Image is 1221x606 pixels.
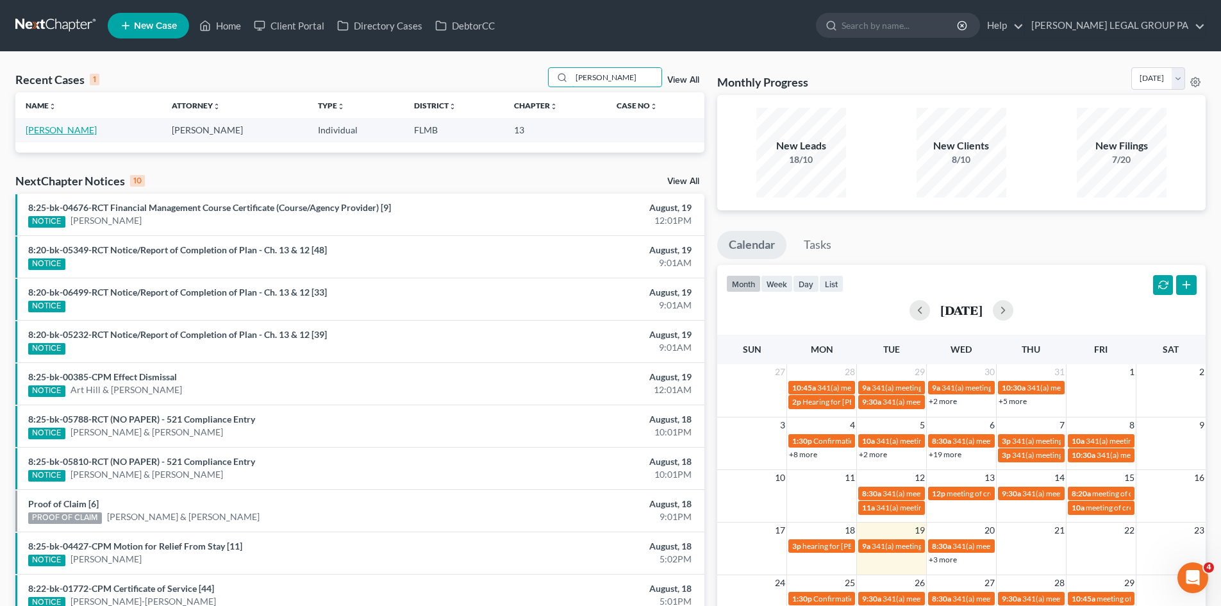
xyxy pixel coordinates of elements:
[28,456,255,467] a: 8:25-bk-05810-RCT (NO PAPER) - 521 Compliance Entry
[514,101,558,110] a: Chapterunfold_more
[1072,436,1084,446] span: 10a
[71,383,182,396] a: Art Hill & [PERSON_NAME]
[883,397,1006,407] span: 341(a) meeting for [PERSON_NAME]
[981,14,1024,37] a: Help
[843,523,856,538] span: 18
[862,541,870,551] span: 9a
[1204,562,1214,573] span: 4
[28,498,99,509] a: Proof of Claim [6]
[28,428,65,439] div: NOTICE
[862,594,881,603] span: 9:30a
[479,553,692,566] div: 5:02PM
[929,555,957,564] a: +3 more
[318,101,345,110] a: Typeunfold_more
[71,553,142,566] a: [PERSON_NAME]
[28,555,65,566] div: NOTICE
[872,541,995,551] span: 341(a) meeting for [PERSON_NAME]
[213,103,220,110] i: unfold_more
[1027,383,1218,392] span: 341(a) meeting for [PERSON_NAME] & [PERSON_NAME]
[107,510,260,523] a: [PERSON_NAME] & [PERSON_NAME]
[1193,470,1206,485] span: 16
[1163,344,1179,355] span: Sat
[479,286,692,299] div: August, 19
[550,103,558,110] i: unfold_more
[1053,575,1066,591] span: 28
[1094,344,1108,355] span: Fri
[15,72,99,87] div: Recent Cases
[1077,139,1167,153] div: New Filings
[779,417,786,433] span: 3
[842,13,959,37] input: Search by name...
[792,231,843,259] a: Tasks
[28,385,65,397] div: NOTICE
[28,202,391,213] a: 8:25-bk-04676-RCT Financial Management Course Certificate (Course/Agency Provider) [9]
[1077,153,1167,166] div: 7/20
[15,173,145,189] div: NextChapter Notices
[429,14,501,37] a: DebtorCC
[876,436,1000,446] span: 341(a) meeting for [PERSON_NAME]
[162,118,308,142] td: [PERSON_NAME]
[247,14,331,37] a: Client Portal
[28,258,65,270] div: NOTICE
[843,364,856,380] span: 28
[1072,594,1095,603] span: 10:45a
[28,329,327,340] a: 8:20-bk-05232-RCT Notice/Report of Completion of Plan - Ch. 13 & 12 [39]
[717,74,808,90] h3: Monthly Progress
[1123,575,1136,591] span: 29
[726,275,761,292] button: month
[1072,450,1095,460] span: 10:30a
[479,201,692,214] div: August, 19
[331,14,429,37] a: Directory Cases
[862,397,881,407] span: 9:30a
[479,341,692,354] div: 9:01AM
[929,450,961,459] a: +19 more
[1025,14,1205,37] a: [PERSON_NAME] LEGAL GROUP PA
[172,101,220,110] a: Attorneyunfold_more
[792,541,801,551] span: 3p
[28,216,65,228] div: NOTICE
[813,436,959,446] span: Confirmation hearing for [PERSON_NAME]
[859,450,887,459] a: +2 more
[761,275,793,292] button: week
[802,397,902,407] span: Hearing for [PERSON_NAME]
[774,575,786,591] span: 24
[1123,523,1136,538] span: 22
[774,470,786,485] span: 10
[983,575,996,591] span: 27
[26,101,56,110] a: Nameunfold_more
[1086,436,1209,446] span: 341(a) meeting for [PERSON_NAME]
[983,470,996,485] span: 13
[1198,364,1206,380] span: 2
[951,344,972,355] span: Wed
[479,498,692,510] div: August, 18
[913,364,926,380] span: 29
[872,383,995,392] span: 341(a) meeting for [PERSON_NAME]
[28,414,255,425] a: 8:25-bk-05788-RCT (NO PAPER) - 521 Compliance Entry
[774,523,786,538] span: 17
[479,540,692,553] div: August, 18
[28,287,327,298] a: 8:20-bk-06499-RCT Notice/Report of Completion of Plan - Ch. 13 & 12 [33]
[792,594,812,603] span: 1:30p
[802,541,901,551] span: hearing for [PERSON_NAME]
[717,231,786,259] a: Calendar
[862,436,875,446] span: 10a
[1198,417,1206,433] span: 9
[862,503,875,512] span: 11a
[28,512,102,524] div: PROOF OF CLAIM
[479,455,692,468] div: August, 18
[817,383,941,392] span: 341(a) meeting for [PERSON_NAME]
[479,371,692,383] div: August, 19
[789,450,817,459] a: +8 more
[932,383,940,392] span: 9a
[71,468,223,481] a: [PERSON_NAME] & [PERSON_NAME]
[1002,489,1021,498] span: 9:30a
[1002,594,1021,603] span: 9:30a
[849,417,856,433] span: 4
[49,103,56,110] i: unfold_more
[1002,383,1026,392] span: 10:30a
[774,364,786,380] span: 27
[479,328,692,341] div: August, 19
[999,396,1027,406] a: +5 more
[337,103,345,110] i: unfold_more
[479,426,692,439] div: 10:01PM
